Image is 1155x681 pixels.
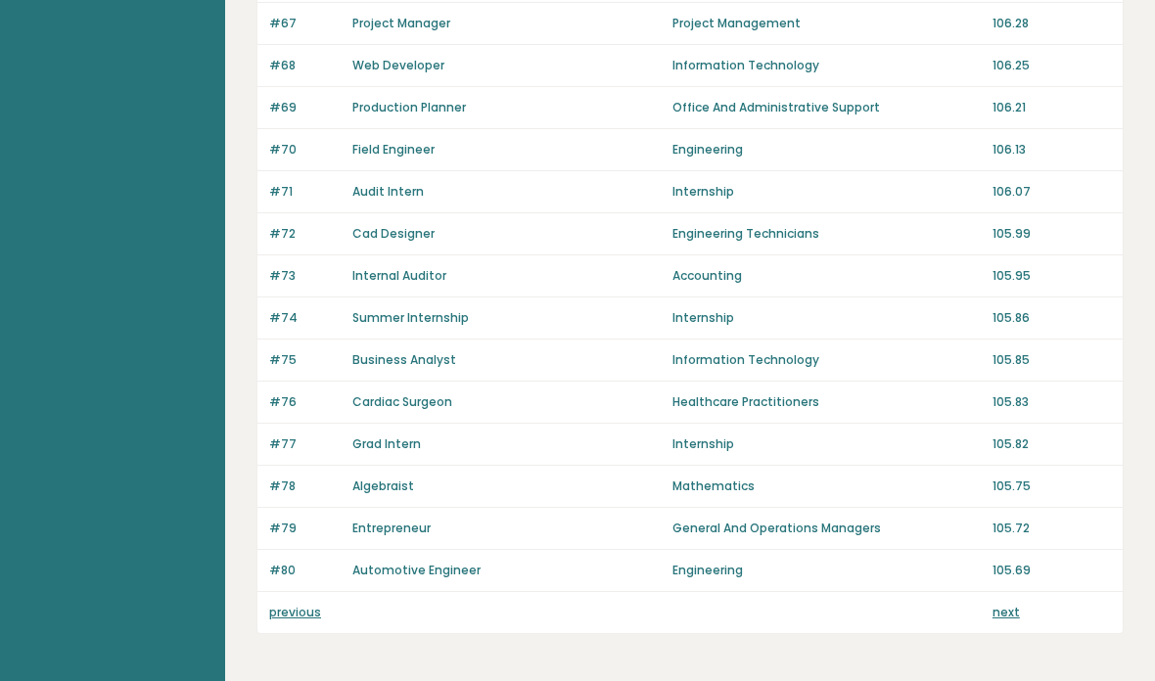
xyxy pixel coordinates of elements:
[352,309,469,326] a: Summer Internship
[993,267,1111,285] p: 105.95
[269,562,341,579] p: #80
[993,15,1111,32] p: 106.28
[269,604,321,620] a: previous
[352,183,424,200] a: Audit Intern
[269,141,341,159] p: #70
[269,57,341,74] p: #68
[269,520,341,537] p: #79
[352,267,446,284] a: Internal Auditor
[352,15,450,31] a: Project Manager
[993,57,1111,74] p: 106.25
[993,225,1111,243] p: 105.99
[993,183,1111,201] p: 106.07
[269,351,341,369] p: #75
[993,351,1111,369] p: 105.85
[993,141,1111,159] p: 106.13
[672,57,981,74] p: Information Technology
[269,477,341,495] p: #78
[672,99,981,116] p: Office And Administrative Support
[269,15,341,32] p: #67
[993,435,1111,453] p: 105.82
[672,141,981,159] p: Engineering
[269,393,341,411] p: #76
[269,309,341,327] p: #74
[993,562,1111,579] p: 105.69
[352,99,466,115] a: Production Planner
[672,393,981,411] p: Healthcare Practitioners
[993,604,1020,620] a: next
[672,562,981,579] p: Engineering
[269,183,341,201] p: #71
[352,393,452,410] a: Cardiac Surgeon
[352,57,444,73] a: Web Developer
[352,435,421,452] a: Grad Intern
[352,477,414,494] a: Algebraist
[269,267,341,285] p: #73
[672,435,981,453] p: Internship
[352,141,435,158] a: Field Engineer
[672,15,981,32] p: Project Management
[672,267,981,285] p: Accounting
[269,435,341,453] p: #77
[269,99,341,116] p: #69
[672,520,981,537] p: General And Operations Managers
[672,477,981,495] p: Mathematics
[672,183,981,201] p: Internship
[352,225,435,242] a: Cad Designer
[672,351,981,369] p: Information Technology
[269,225,341,243] p: #72
[993,393,1111,411] p: 105.83
[993,477,1111,495] p: 105.75
[993,520,1111,537] p: 105.72
[352,562,481,578] a: Automotive Engineer
[352,351,456,368] a: Business Analyst
[993,309,1111,327] p: 105.86
[672,309,981,327] p: Internship
[672,225,981,243] p: Engineering Technicians
[352,520,431,536] a: Entrepreneur
[993,99,1111,116] p: 106.21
